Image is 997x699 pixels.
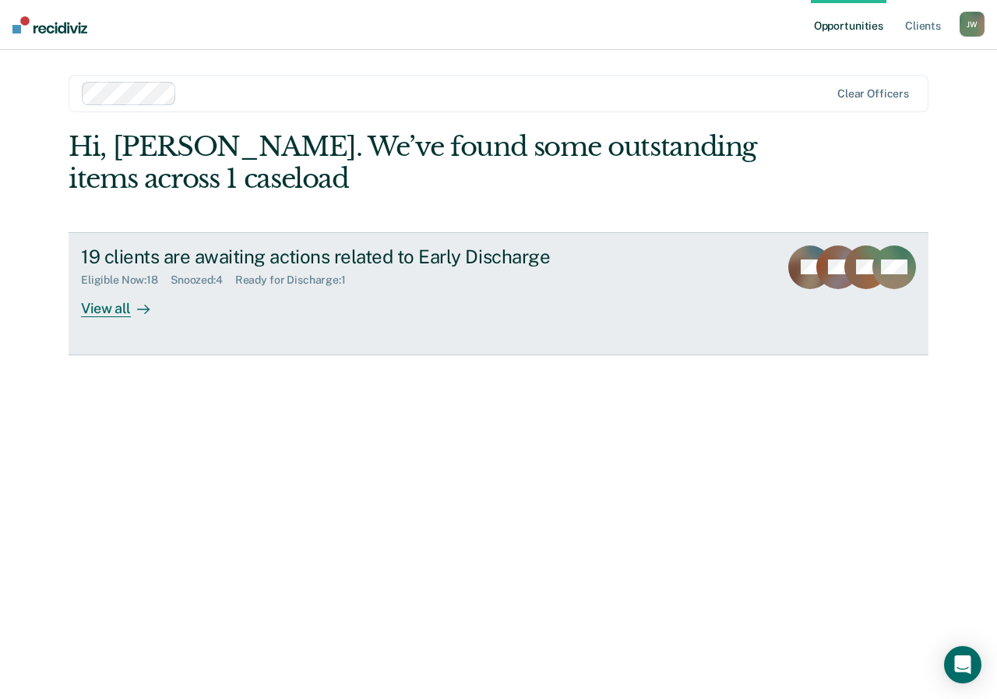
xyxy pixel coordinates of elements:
div: Snoozed : 4 [171,274,235,287]
div: Hi, [PERSON_NAME]. We’ve found some outstanding items across 1 caseload [69,131,756,195]
div: View all [81,287,168,317]
div: Open Intercom Messenger [944,646,981,683]
div: J W [960,12,985,37]
div: Eligible Now : 18 [81,274,171,287]
div: Clear officers [837,87,909,101]
a: 19 clients are awaiting actions related to Early DischargeEligible Now:18Snoozed:4Ready for Disch... [69,232,928,355]
div: Ready for Discharge : 1 [235,274,358,287]
img: Recidiviz [12,16,87,34]
div: 19 clients are awaiting actions related to Early Discharge [81,245,628,268]
button: JW [960,12,985,37]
